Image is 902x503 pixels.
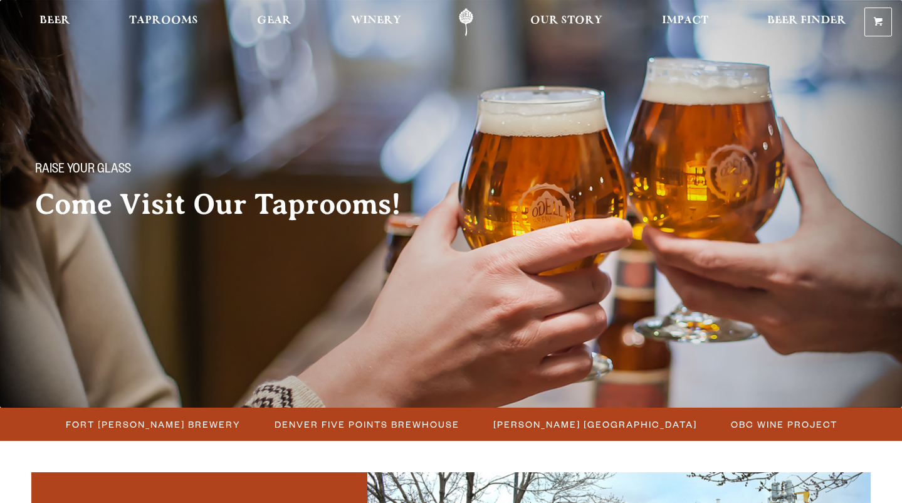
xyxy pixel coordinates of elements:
[129,16,198,26] span: Taprooms
[731,415,837,433] span: OBC Wine Project
[257,16,291,26] span: Gear
[66,415,241,433] span: Fort [PERSON_NAME] Brewery
[522,8,611,36] a: Our Story
[35,162,131,179] span: Raise your glass
[723,415,844,433] a: OBC Wine Project
[662,16,708,26] span: Impact
[275,415,459,433] span: Denver Five Points Brewhouse
[35,189,426,220] h2: Come Visit Our Taprooms!
[759,8,854,36] a: Beer Finder
[58,415,247,433] a: Fort [PERSON_NAME] Brewery
[31,8,78,36] a: Beer
[249,8,300,36] a: Gear
[343,8,409,36] a: Winery
[486,415,703,433] a: [PERSON_NAME] [GEOGRAPHIC_DATA]
[443,8,490,36] a: Odell Home
[767,16,846,26] span: Beer Finder
[654,8,716,36] a: Impact
[530,16,602,26] span: Our Story
[351,16,401,26] span: Winery
[267,415,466,433] a: Denver Five Points Brewhouse
[493,415,697,433] span: [PERSON_NAME] [GEOGRAPHIC_DATA]
[121,8,206,36] a: Taprooms
[39,16,70,26] span: Beer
